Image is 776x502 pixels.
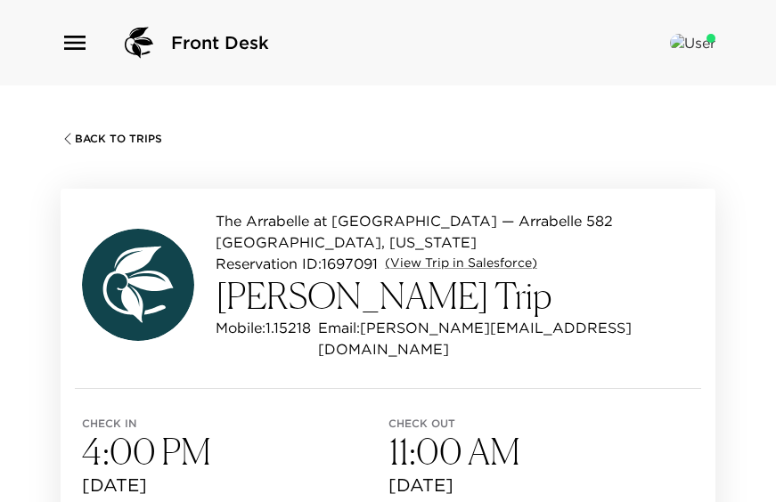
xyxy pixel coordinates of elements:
p: Email: [PERSON_NAME][EMAIL_ADDRESS][DOMAIN_NAME] [318,317,694,360]
h3: 4:00 PM [82,430,388,473]
h3: 11:00 AM [388,430,695,473]
a: (View Trip in Salesforce) [385,255,537,272]
span: Back To Trips [75,133,162,145]
h3: [PERSON_NAME] Trip [216,274,694,317]
span: Check out [388,417,695,430]
span: [DATE] [388,473,695,498]
button: Back To Trips [61,132,162,146]
img: avatar.4afec266560d411620d96f9f038fe73f.svg [82,229,194,341]
span: Front Desk [171,30,269,55]
p: Mobile: 1.15218 [216,317,311,360]
p: Reservation ID: 1697091 [216,253,378,274]
p: The Arrabelle at [GEOGRAPHIC_DATA] — Arrabelle 582 [GEOGRAPHIC_DATA], [US_STATE] [216,210,694,253]
img: logo [118,21,160,64]
img: User [670,34,715,52]
span: Check in [82,417,388,430]
span: [DATE] [82,473,388,498]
